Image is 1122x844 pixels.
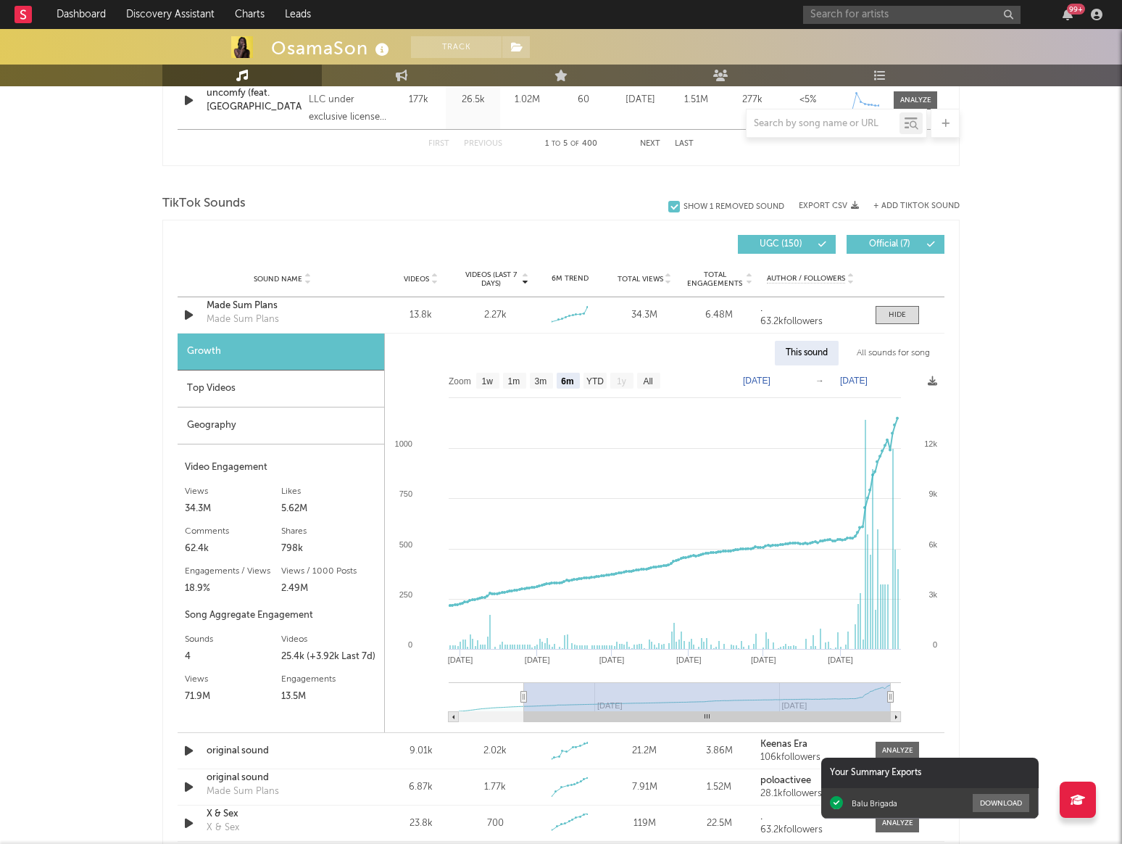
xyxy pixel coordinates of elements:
div: Video Engagement [185,459,377,476]
div: 63.2k followers [760,317,861,327]
span: Videos [404,275,429,284]
div: 5.62M [281,500,378,518]
text: 1w [482,376,494,386]
text: 6k [928,540,937,549]
div: 1.51M [672,93,720,107]
div: 22.5M [686,816,753,831]
div: [DATE] [616,93,665,107]
div: Made Sum Plans [207,785,279,799]
div: Sounds [185,631,281,648]
div: Comments [185,523,281,540]
div: 25.4k (+3.92k Last 7d) [281,648,378,666]
div: 277k [728,93,776,107]
div: Geography [178,407,384,444]
span: TikTok Sounds [162,195,246,212]
div: 4 [185,648,281,666]
strong: Keenas Era [760,740,807,749]
div: Views [185,671,281,688]
div: This sound [775,341,839,365]
div: 7.91M [611,780,678,795]
div: Engagements [281,671,378,688]
div: All sounds for song [846,341,941,365]
text: 500 [399,540,412,549]
div: Videos [281,631,378,648]
button: Download [973,794,1029,812]
div: 1.77k [484,780,506,795]
text: 1m [508,376,520,386]
div: 18.9% [185,580,281,597]
div: 62.4k [185,540,281,558]
text: [DATE] [448,655,473,664]
text: Zoom [449,376,471,386]
span: to [552,141,560,147]
div: Balu Brigada [852,798,897,808]
button: 99+ [1063,9,1073,20]
span: Total Views [618,275,663,284]
div: Top Videos [178,371,384,407]
text: 1y [617,376,626,386]
text: 12k [924,439,937,448]
a: . [760,304,861,314]
div: original sound [207,744,358,758]
text: 6m [561,376,573,386]
div: Show 1 Removed Sound [683,202,784,212]
a: Made Sum Plans [207,299,358,313]
div: 2.49M [281,580,378,597]
div: Views / 1000 Posts [281,563,378,580]
text: 250 [399,590,412,599]
div: 3.86M [686,744,753,758]
div: 119M [611,816,678,831]
text: → [815,376,824,386]
div: 13.8k [387,308,454,323]
div: 700 [487,816,504,831]
button: UGC(150) [738,235,836,254]
a: uncomfy (feat. [GEOGRAPHIC_DATA]) [207,86,302,115]
text: 750 [399,489,412,498]
div: 34.3M [185,500,281,518]
div: 1.02M [504,93,551,107]
text: All [643,376,652,386]
text: 0 [933,640,937,649]
div: © 2025 1-chance, LLC under exclusive license to Atlantic Recording Corporation [309,74,388,126]
text: [DATE] [828,655,853,664]
text: [DATE] [525,655,550,664]
span: UGC ( 150 ) [747,240,814,249]
text: YTD [586,376,604,386]
div: 99 + [1067,4,1085,15]
a: X & Sex [207,807,358,822]
button: + Add TikTok Sound [873,202,960,210]
div: Views [185,483,281,500]
div: 13.5M [281,688,378,706]
a: . [760,812,861,822]
span: Sound Name [254,275,302,284]
text: [DATE] [743,376,770,386]
div: 798k [281,540,378,558]
div: Your Summary Exports [821,758,1039,788]
strong: . [760,812,762,822]
strong: . [760,304,762,313]
text: 1000 [395,439,412,448]
span: Videos (last 7 days) [462,270,520,288]
div: Growth [178,334,384,371]
div: 63.2k followers [760,825,861,835]
button: Track [411,36,502,58]
button: First [428,140,449,148]
a: original sound [207,771,358,785]
button: Last [675,140,694,148]
button: Export CSV [799,202,859,210]
div: <5% [784,93,832,107]
div: 2.27k [484,308,507,323]
text: [DATE] [840,376,868,386]
div: 21.2M [611,744,678,758]
div: 34.3M [611,308,678,323]
div: Song Aggregate Engagement [185,607,377,624]
div: Made Sum Plans [207,313,279,327]
div: 71.9M [185,688,281,706]
div: 106k followers [760,753,861,763]
div: 23.8k [387,816,454,831]
text: 0 [408,640,412,649]
a: poloactivee [760,776,861,786]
